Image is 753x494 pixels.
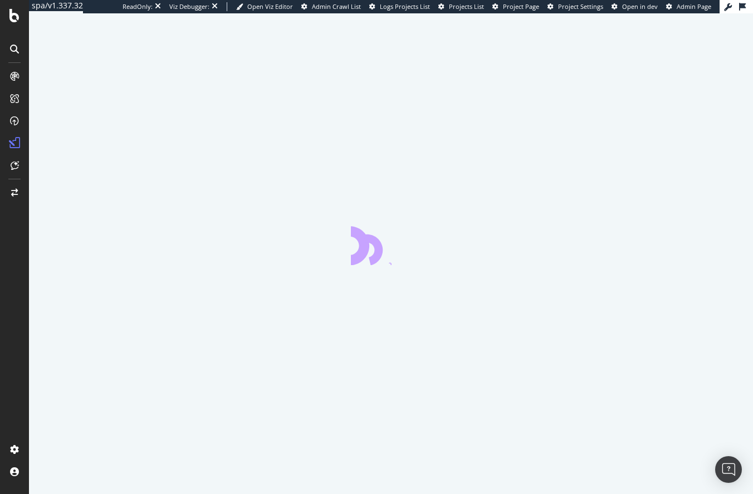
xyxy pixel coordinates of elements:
a: Admin Crawl List [301,2,361,11]
a: Projects List [438,2,484,11]
a: Admin Page [666,2,711,11]
span: Project Page [503,2,539,11]
a: Logs Projects List [369,2,430,11]
div: ReadOnly: [123,2,153,11]
div: Viz Debugger: [169,2,209,11]
div: animation [351,225,431,265]
a: Project Page [492,2,539,11]
span: Project Settings [558,2,603,11]
span: Open in dev [622,2,658,11]
a: Open Viz Editor [236,2,293,11]
span: Admin Page [677,2,711,11]
span: Admin Crawl List [312,2,361,11]
span: Projects List [449,2,484,11]
a: Project Settings [547,2,603,11]
a: Open in dev [612,2,658,11]
span: Open Viz Editor [247,2,293,11]
span: Logs Projects List [380,2,430,11]
div: Open Intercom Messenger [715,456,742,483]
